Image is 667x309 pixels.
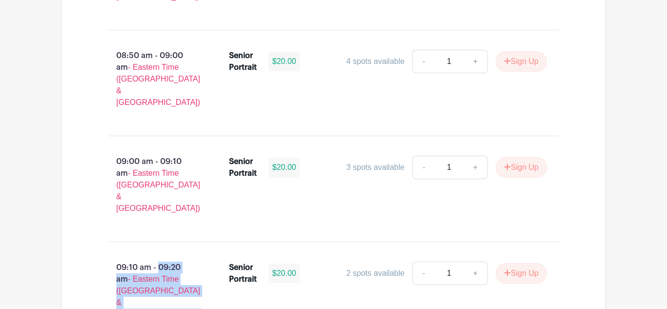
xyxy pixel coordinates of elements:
[463,156,488,179] a: +
[269,158,300,177] div: $20.00
[269,264,300,283] div: $20.00
[496,263,547,284] button: Sign Up
[496,51,547,72] button: Sign Up
[412,262,435,285] a: -
[346,268,404,279] div: 2 spots available
[229,262,257,285] div: Senior Portrait
[463,262,488,285] a: +
[346,162,404,173] div: 3 spots available
[412,50,435,73] a: -
[93,46,213,112] p: 08:50 am - 09:00 am
[116,63,200,106] span: - Eastern Time ([GEOGRAPHIC_DATA] & [GEOGRAPHIC_DATA])
[93,152,213,218] p: 09:00 am - 09:10 am
[463,50,488,73] a: +
[346,56,404,67] div: 4 spots available
[269,52,300,71] div: $20.00
[116,169,200,212] span: - Eastern Time ([GEOGRAPHIC_DATA] & [GEOGRAPHIC_DATA])
[229,50,257,73] div: Senior Portrait
[229,156,257,179] div: Senior Portrait
[412,156,435,179] a: -
[496,157,547,178] button: Sign Up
